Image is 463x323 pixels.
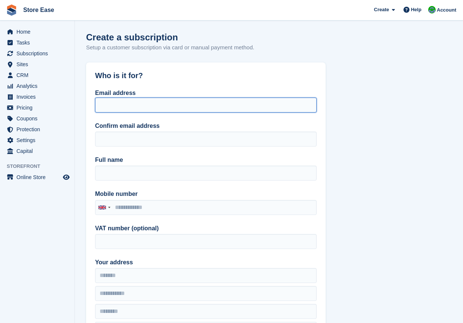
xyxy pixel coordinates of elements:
span: Create [374,6,389,13]
span: Analytics [16,81,61,91]
a: menu [4,124,71,135]
a: menu [4,146,71,156]
img: Neal Smitheringale [428,6,436,13]
label: VAT number (optional) [95,224,317,233]
a: menu [4,135,71,145]
span: Help [411,6,421,13]
img: stora-icon-8386f47178a22dfd0bd8f6a31ec36ba5ce8667c1dd55bd0f319d3a0aa187defe.svg [6,4,17,16]
span: Subscriptions [16,48,61,59]
h2: Who is it for? [95,71,317,80]
span: Settings [16,135,61,145]
span: Storefront [7,163,74,170]
span: Capital [16,146,61,156]
a: menu [4,172,71,182]
label: Email address [95,90,136,96]
a: menu [4,92,71,102]
a: Preview store [62,173,71,182]
span: Sites [16,59,61,70]
label: Your address [95,258,317,267]
span: Protection [16,124,61,135]
a: menu [4,81,71,91]
a: menu [4,37,71,48]
p: Setup a customer subscription via card or manual payment method. [86,43,254,52]
span: Pricing [16,102,61,113]
a: menu [4,113,71,124]
a: menu [4,27,71,37]
span: Coupons [16,113,61,124]
a: menu [4,70,71,80]
span: Account [437,6,456,14]
h1: Create a subscription [86,32,178,42]
a: Store Ease [20,4,57,16]
label: Confirm email address [95,121,317,130]
label: Full name [95,156,317,164]
a: menu [4,102,71,113]
span: CRM [16,70,61,80]
label: Mobile number [95,190,317,199]
span: Invoices [16,92,61,102]
span: Home [16,27,61,37]
span: Tasks [16,37,61,48]
div: United Kingdom: +44 [95,200,113,215]
span: Online Store [16,172,61,182]
a: menu [4,59,71,70]
a: menu [4,48,71,59]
